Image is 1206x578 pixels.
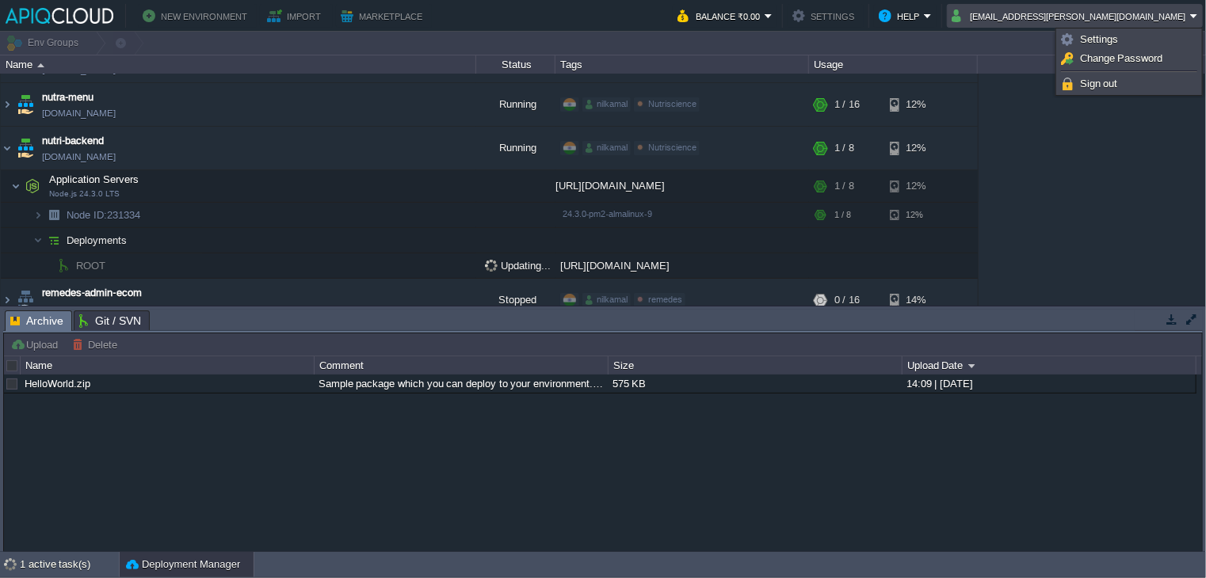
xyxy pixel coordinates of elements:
[834,203,851,227] div: 1 / 8
[555,170,809,202] div: [URL][DOMAIN_NAME]
[1080,78,1118,89] span: Sign out
[14,279,36,321] img: AMDAwAAAACH5BAEAAAAALAAAAAABAAEAAAICRAEAOw==
[65,208,143,222] span: 231334
[890,83,941,126] div: 12%
[43,203,65,227] img: AMDAwAAAACH5BAEAAAAALAAAAAABAAEAAAICRAEAOw==
[25,378,90,390] a: HelloWorld.zip
[42,285,142,301] a: remedes-admin-ecom
[1080,33,1118,45] span: Settings
[890,127,941,169] div: 12%
[903,356,1196,375] div: Upload Date
[556,55,808,74] div: Tags
[476,83,555,126] div: Running
[11,170,21,202] img: AMDAwAAAACH5BAEAAAAALAAAAAABAAEAAAICRAEAOw==
[2,55,475,74] div: Name
[42,105,116,121] a: [DOMAIN_NAME]
[1059,75,1200,93] a: Sign out
[879,6,924,25] button: Help
[48,173,141,185] a: Application ServersNode.js 24.3.0 LTS
[582,293,631,307] div: nilkamal
[477,55,555,74] div: Status
[609,356,902,375] div: Size
[79,311,141,330] span: Git / SVN
[126,557,240,572] button: Deployment Manager
[48,173,141,186] span: Application Servers
[648,99,697,108] span: Nutriscience
[648,295,682,304] span: remedes
[648,143,697,152] span: Nutriscience
[42,301,116,317] a: [DOMAIN_NAME]
[903,375,1195,393] div: 14:09 | [DATE]
[582,97,631,112] div: nilkamal
[20,552,119,577] div: 1 active task(s)
[14,127,36,169] img: AMDAwAAAACH5BAEAAAAALAAAAAABAAEAAAICRAEAOw==
[143,6,252,25] button: New Environment
[1,83,13,126] img: AMDAwAAAACH5BAEAAAAALAAAAAABAAEAAAICRAEAOw==
[42,149,116,165] a: [DOMAIN_NAME]
[33,228,43,253] img: AMDAwAAAACH5BAEAAAAALAAAAAABAAEAAAICRAEAOw==
[315,356,608,375] div: Comment
[49,189,120,199] span: Node.js 24.3.0 LTS
[810,55,977,74] div: Usage
[267,6,326,25] button: Import
[834,279,860,321] div: 0 / 16
[952,6,1190,25] button: [EMAIL_ADDRESS][PERSON_NAME][DOMAIN_NAME]
[890,170,941,202] div: 12%
[21,356,314,375] div: Name
[1080,52,1163,64] span: Change Password
[67,209,107,221] span: Node ID:
[315,375,607,393] div: Sample package which you can deploy to your environment. Feel free to delete and upload a package...
[21,170,44,202] img: AMDAwAAAACH5BAEAAAAALAAAAAABAAEAAAICRAEAOw==
[1,127,13,169] img: AMDAwAAAACH5BAEAAAAALAAAAAABAAEAAAICRAEAOw==
[1059,50,1200,67] a: Change Password
[72,337,122,352] button: Delete
[563,209,652,219] span: 24.3.0-pm2-almalinux-9
[834,127,854,169] div: 1 / 8
[834,83,860,126] div: 1 / 16
[582,141,631,155] div: nilkamal
[33,203,43,227] img: AMDAwAAAACH5BAEAAAAALAAAAAABAAEAAAICRAEAOw==
[43,253,52,278] img: AMDAwAAAACH5BAEAAAAALAAAAAABAAEAAAICRAEAOw==
[14,83,36,126] img: AMDAwAAAACH5BAEAAAAALAAAAAABAAEAAAICRAEAOw==
[677,6,765,25] button: Balance ₹0.00
[65,208,143,222] a: Node ID:231334
[890,279,941,321] div: 14%
[485,260,551,272] span: Updating...
[890,203,941,227] div: 12%
[52,253,74,278] img: AMDAwAAAACH5BAEAAAAALAAAAAABAAEAAAICRAEAOw==
[1059,31,1200,48] a: Settings
[10,311,63,331] span: Archive
[1,279,13,321] img: AMDAwAAAACH5BAEAAAAALAAAAAABAAEAAAICRAEAOw==
[476,127,555,169] div: Running
[10,337,63,352] button: Upload
[42,133,104,149] a: nutri-backend
[74,259,108,272] a: ROOT
[555,253,809,278] div: [URL][DOMAIN_NAME]
[341,6,427,25] button: Marketplace
[37,63,44,67] img: AMDAwAAAACH5BAEAAAAALAAAAAABAAEAAAICRAEAOw==
[834,170,854,202] div: 1 / 8
[609,375,901,393] div: 575 KB
[43,228,65,253] img: AMDAwAAAACH5BAEAAAAALAAAAAABAAEAAAICRAEAOw==
[792,6,859,25] button: Settings
[65,234,129,247] a: Deployments
[6,8,113,24] img: APIQCloud
[476,279,555,321] div: Stopped
[42,89,94,105] a: nutra-menu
